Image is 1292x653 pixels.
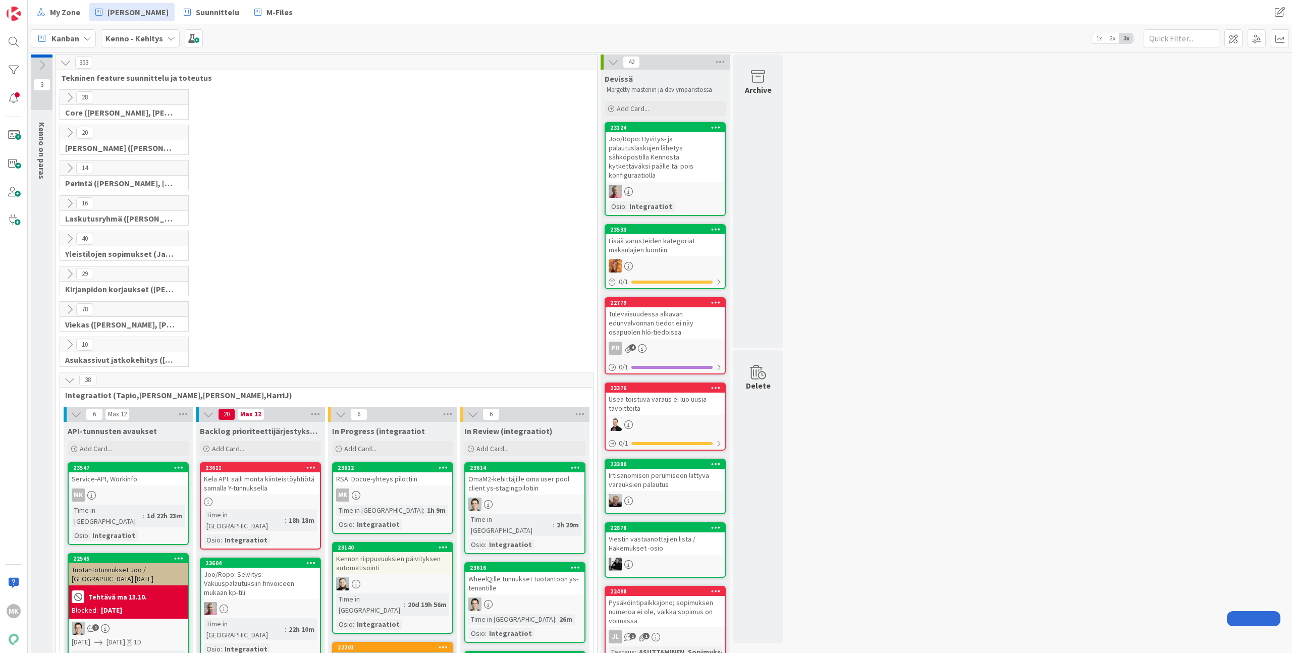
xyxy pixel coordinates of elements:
[465,563,584,572] div: 23616
[204,509,285,531] div: Time in [GEOGRAPHIC_DATA]
[200,426,321,436] span: Backlog prioriteettijärjestyksessä (integraatiot)
[423,505,424,516] span: :
[336,593,404,616] div: Time in [GEOGRAPHIC_DATA]
[80,444,112,453] span: Add Card...
[333,543,452,574] div: 23140Kennon riippuvuuksien päivityksen automatisointi
[336,577,349,590] img: SH
[606,307,725,339] div: Tulevaisuudessa alkavan edunvalvonnan tiedot ei näy osapuolen hlö-tiedoissa
[404,599,405,610] span: :
[468,498,481,511] img: TT
[619,438,628,449] span: 0 / 1
[606,587,725,627] div: 22498Pysäköintipaikkajono; sopimuksen numeroa ei ole, vaikka sopimus on voimassa
[76,268,93,280] span: 29
[606,298,725,307] div: 22779
[105,33,163,43] b: Kenno - Kehitys
[76,162,93,174] span: 14
[69,554,188,563] div: 22545
[76,233,93,245] span: 40
[606,276,725,288] div: 0/1
[746,379,771,392] div: Delete
[336,505,423,516] div: Time in [GEOGRAPHIC_DATA]
[606,225,725,256] div: 23533Lisää varusteiden kategoriat maksulajien luontiin
[610,524,725,531] div: 22878
[65,178,176,188] span: Perintä (Jaakko, PetriH, MikkoV, Pasi)
[201,559,320,568] div: 23604
[606,234,725,256] div: Lisää varusteiden kategoriat maksulajien luontiin
[178,3,245,21] a: Suunnittelu
[69,463,188,472] div: 23547
[623,56,640,68] span: 42
[204,602,217,615] img: HJ
[266,6,293,18] span: M-Files
[606,384,725,415] div: 23376Usea toistuva varaus ei luo uusia tavoitteita
[470,564,584,571] div: 23616
[68,426,157,436] span: API-tunnusten avaukset
[609,185,622,198] img: HJ
[69,554,188,585] div: 22545Tuotantotunnukset Joo / [GEOGRAPHIC_DATA] [DATE]
[72,622,85,635] img: TT
[50,6,80,18] span: My Zone
[344,444,376,453] span: Add Card...
[143,510,144,521] span: :
[487,539,534,550] div: Integraatiot
[72,637,90,647] span: [DATE]
[405,599,449,610] div: 20d 19h 56m
[606,393,725,415] div: Usea toistuva varaus ei luo uusia tavoitteita
[332,426,425,436] span: In Progress (integraatiot
[606,259,725,273] div: TL
[285,624,286,635] span: :
[606,558,725,571] div: KM
[606,587,725,596] div: 22498
[204,534,221,546] div: Osio
[606,532,725,555] div: Viestin vastaanottajien lista / Hakemukset -osio
[609,259,622,273] img: TL
[7,7,21,21] img: Visit kanbanzone.com
[333,543,452,552] div: 23140
[610,588,725,595] div: 22498
[51,32,79,44] span: Kanban
[606,384,725,393] div: 23376
[37,122,47,179] span: Kenno on paras
[212,444,244,453] span: Add Card...
[606,225,725,234] div: 23533
[201,568,320,599] div: Joo/Ropo: Selvitys: Vakuuspalautuksiin finvoiceen mukaan kp-tili
[354,619,402,630] div: Integraatiot
[69,622,188,635] div: TT
[1092,33,1106,43] span: 1x
[627,201,675,212] div: Integraatiot
[606,437,725,450] div: 0/1
[86,408,103,420] span: 6
[7,604,21,618] div: MK
[221,534,222,546] span: :
[88,593,147,601] b: Tehtävä ma 13.10.
[205,464,320,471] div: 23611
[73,555,188,562] div: 22545
[65,143,176,153] span: Halti (Sebastian, VilleH, Riikka, Antti, MikkoV, PetriH, PetriM)
[69,563,188,585] div: Tuotantotunnukset Joo / [GEOGRAPHIC_DATA] [DATE]
[336,619,353,630] div: Osio
[465,563,584,594] div: 23616WheelQ:lle tunnukset tuotantoon ys-tenantille
[464,426,553,436] span: In Review (integraatiot)
[65,319,176,330] span: Viekas (Samuli, Saara, Mika, Pirjo, Keijo, TommiHä, Rasmus)
[629,633,636,639] span: 1
[609,418,622,431] img: VP
[606,630,725,643] div: JL
[354,519,402,530] div: Integraatiot
[485,628,487,639] span: :
[333,552,452,574] div: Kennon riippuvuuksien päivityksen automatisointi
[333,472,452,485] div: RSA: Docue-yhteys pilottiin
[285,515,286,526] span: :
[609,558,622,571] img: KM
[286,624,317,635] div: 22h 10m
[88,530,90,541] span: :
[33,79,50,91] span: 3
[487,628,534,639] div: Integraatiot
[61,73,584,83] span: Tekninen feature suunnittelu ja toteutus
[643,633,650,639] span: 1
[606,460,725,469] div: 23380
[1144,29,1219,47] input: Quick Filter...
[606,494,725,507] div: JH
[606,185,725,198] div: HJ
[606,418,725,431] div: VP
[101,605,122,616] div: [DATE]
